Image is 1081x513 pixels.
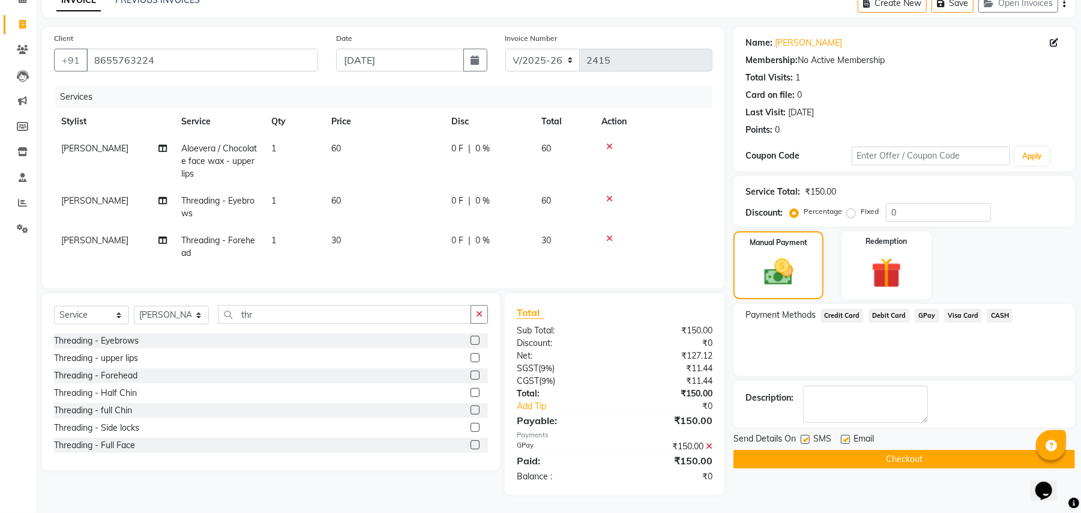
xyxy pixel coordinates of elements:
[615,470,721,483] div: ₹0
[61,143,128,154] span: [PERSON_NAME]
[271,143,276,154] span: 1
[508,337,615,350] div: Discount:
[733,433,796,448] span: Send Details On
[745,392,793,404] div: Description:
[54,335,139,347] div: Threading - Eyebrows
[615,375,721,387] div: ₹11.44
[862,254,911,292] img: _gift.svg
[475,234,490,247] span: 0 %
[508,387,615,400] div: Total:
[468,234,471,247] span: |
[181,143,257,179] span: Aloevera / Chocolate face wax - upper lips
[745,54,798,67] div: Membership:
[745,37,772,49] div: Name:
[324,108,444,135] th: Price
[615,387,721,400] div: ₹150.00
[86,49,318,71] input: Search by Name/Mobile/Email/Code
[508,413,615,428] div: Payable:
[444,108,534,135] th: Disc
[745,71,793,84] div: Total Visits:
[615,440,721,453] div: ₹150.00
[331,235,341,246] span: 30
[54,49,88,71] button: +91
[61,235,128,246] span: [PERSON_NAME]
[541,235,551,246] span: 30
[508,470,615,483] div: Balance :
[468,195,471,207] span: |
[54,33,73,44] label: Client
[508,350,615,362] div: Net:
[331,143,341,154] span: 60
[854,433,874,448] span: Email
[615,454,721,468] div: ₹150.00
[475,195,490,207] span: 0 %
[54,422,139,434] div: Threading - Side locks
[915,309,939,323] span: GPay
[775,37,842,49] a: [PERSON_NAME]
[517,375,539,386] span: CGST
[866,236,907,247] label: Redemption
[813,433,831,448] span: SMS
[745,309,816,321] span: Payment Methods
[861,206,879,217] label: Fixed
[54,369,137,382] div: Threading - Forehead
[615,362,721,375] div: ₹11.44
[541,376,553,386] span: 9%
[733,450,1075,469] button: Checkout
[541,195,551,206] span: 60
[181,195,254,219] span: Threading - Eyebrows
[594,108,712,135] th: Action
[451,142,463,155] span: 0 F
[944,309,983,323] span: Visa Card
[451,195,463,207] span: 0 F
[534,108,594,135] th: Total
[788,106,814,119] div: [DATE]
[745,106,786,119] div: Last Visit:
[505,33,558,44] label: Invoice Number
[633,400,721,413] div: ₹0
[745,124,772,136] div: Points:
[218,305,471,324] input: Search or Scan
[1031,465,1069,501] iframe: chat widget
[745,54,1063,67] div: No Active Membership
[54,439,135,452] div: Threading - Full Face
[852,147,1010,165] input: Enter Offer / Coupon Code
[804,206,842,217] label: Percentage
[271,235,276,246] span: 1
[517,430,712,440] div: Payments
[775,124,780,136] div: 0
[174,108,264,135] th: Service
[61,195,128,206] span: [PERSON_NAME]
[264,108,324,135] th: Qty
[987,309,1013,323] span: CASH
[745,207,783,219] div: Discount:
[54,108,174,135] th: Stylist
[805,186,836,198] div: ₹150.00
[797,89,802,102] div: 0
[517,363,538,374] span: SGST
[508,375,615,387] div: ( )
[336,33,352,44] label: Date
[821,309,864,323] span: Credit Card
[795,71,800,84] div: 1
[541,143,551,154] span: 60
[508,324,615,337] div: Sub Total:
[869,309,910,323] span: Debit Card
[517,306,544,319] span: Total
[271,195,276,206] span: 1
[54,404,132,417] div: Threading - full Chin
[508,454,615,468] div: Paid:
[468,142,471,155] span: |
[54,387,137,399] div: Threading - Half Chin
[615,350,721,362] div: ₹127.12
[541,363,552,373] span: 9%
[615,324,721,337] div: ₹150.00
[181,235,255,258] span: Threading - Forehead
[54,352,138,365] div: Threading - upper lips
[508,400,633,413] a: Add Tip
[331,195,341,206] span: 60
[55,86,721,108] div: Services
[745,150,851,162] div: Coupon Code
[508,440,615,453] div: GPay
[1015,147,1049,165] button: Apply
